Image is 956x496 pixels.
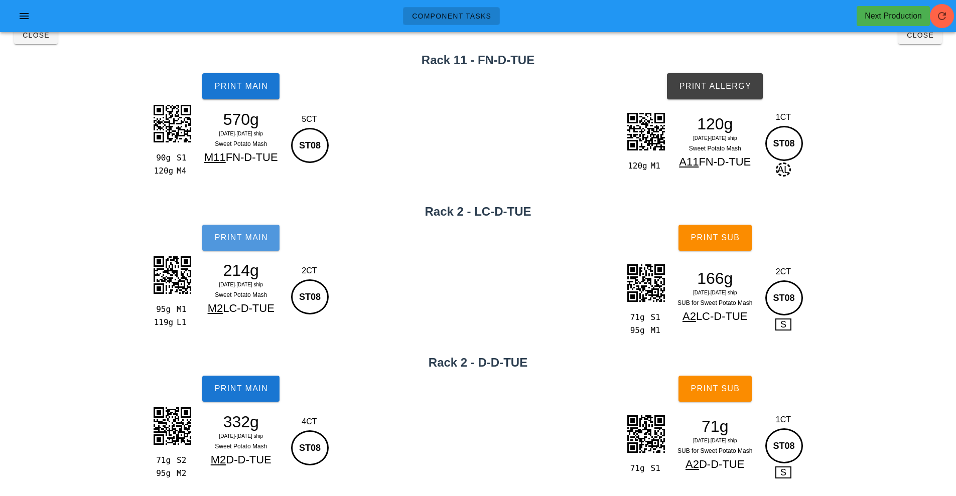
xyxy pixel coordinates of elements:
div: Next Production [865,10,922,22]
div: M4 [173,164,193,178]
button: Print Main [202,376,280,402]
span: [DATE]-[DATE] ship [219,433,263,439]
span: AL [776,162,791,177]
div: S1 [647,462,667,475]
h2: Rack 2 - D-D-TUE [6,354,950,372]
div: 120g [152,164,173,178]
img: IN9AAAAAElFTkSuQmCC [147,250,197,300]
div: 1CT [763,414,804,426]
div: ST08 [765,126,803,161]
div: 214g [197,263,285,278]
span: FN-D-TUE [699,155,751,168]
button: Print Main [202,73,280,99]
img: 5E81Q8hDiA1ZkIEESjpDrsKQgCKBmbo6IRPbJqeAgeR0GxtlIGPS5iY2kJxuY6MMZEza3MQGktNtbJSBjEmbm9hAcrqNjTKQM... [621,258,671,308]
div: ST08 [765,428,803,463]
span: Print Allergy [678,82,751,91]
div: ST08 [765,280,803,315]
div: M1 [647,159,667,173]
span: S [775,318,791,330]
span: Close [906,31,934,39]
div: ST08 [291,128,329,163]
img: oAAAAASUVORK5CYII= [147,401,197,451]
span: Print Main [214,82,268,91]
div: ST08 [291,279,329,314]
span: M11 [204,151,226,163]
div: 1CT [763,111,804,123]
span: Component Tasks [412,12,491,20]
div: 570g [197,112,285,127]
span: Print Sub [690,384,740,393]
span: D-D-TUE [699,458,744,470]
div: 119g [152,316,173,329]
div: 95g [152,303,173,316]
span: Print Main [214,233,268,242]
div: S1 [647,311,667,324]
span: FN-D-TUE [226,151,278,163]
div: 90g [152,151,173,164]
span: LC-D-TUE [223,302,275,314]
div: 2CT [763,266,804,278]
div: 332g [197,414,285,429]
span: [DATE]-[DATE] ship [219,282,263,287]
div: M1 [173,303,193,316]
img: QHsBh0+7LLlYwAAAABJRU5ErkJggg== [621,106,671,156]
h2: Rack 11 - FN-D-TUE [6,51,950,69]
span: Close [22,31,50,39]
div: 2CT [289,265,330,277]
div: 120g [671,116,759,131]
span: Print Main [214,384,268,393]
div: Sweet Potato Mash [197,139,285,149]
span: A2 [686,458,699,470]
span: A2 [682,310,696,322]
div: Sweet Potato Mash [671,143,759,153]
span: [DATE]-[DATE] ship [693,438,737,443]
div: 95g [152,467,173,480]
span: M2 [208,302,223,314]
div: ST08 [291,430,329,465]
span: LC-D-TUE [696,310,748,322]
button: Print Main [202,225,280,251]
div: 71g [626,311,646,324]
span: [DATE]-[DATE] ship [693,290,737,295]
button: Close [14,26,58,44]
div: L1 [173,316,193,329]
button: Print Sub [678,376,752,402]
span: S [775,466,791,478]
div: 4CT [289,416,330,428]
span: Print Sub [690,233,740,242]
div: Sweet Potato Mash [197,290,285,300]
div: S1 [173,151,193,164]
img: wGDaFw+teCeAQAAAABJRU5ErkJggg== [621,409,671,459]
div: 5CT [289,113,330,125]
span: [DATE]-[DATE] ship [693,135,737,141]
div: SUB for Sweet Potato Mash [671,298,759,308]
button: Print Sub [678,225,752,251]
span: [DATE]-[DATE] ship [219,131,263,136]
span: A11 [679,155,699,168]
span: M2 [211,453,226,466]
div: 120g [626,159,646,173]
h2: Rack 2 - LC-D-TUE [6,203,950,221]
div: SUB for Sweet Potato Mash [671,446,759,456]
div: M1 [647,324,667,337]
div: Sweet Potato Mash [197,441,285,451]
div: 71g [671,419,759,434]
div: 71g [152,454,173,467]
div: S2 [173,454,193,467]
button: Close [898,26,942,44]
span: D-D-TUE [226,453,271,466]
button: Print Allergy [667,73,763,99]
div: 95g [626,324,646,337]
div: M2 [173,467,193,480]
div: 166g [671,271,759,286]
div: 71g [626,462,646,475]
img: UNzclZrUuwCiHFf7MXQsAbFLnQkcavDiVqzu0KIdJLzBwCU5Y1t1Q+RRAIIQSljTEhZCPYZKkQQlDaGBNCNoJNlgohBKWNMSF... [147,98,197,148]
a: Component Tasks [403,7,500,25]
